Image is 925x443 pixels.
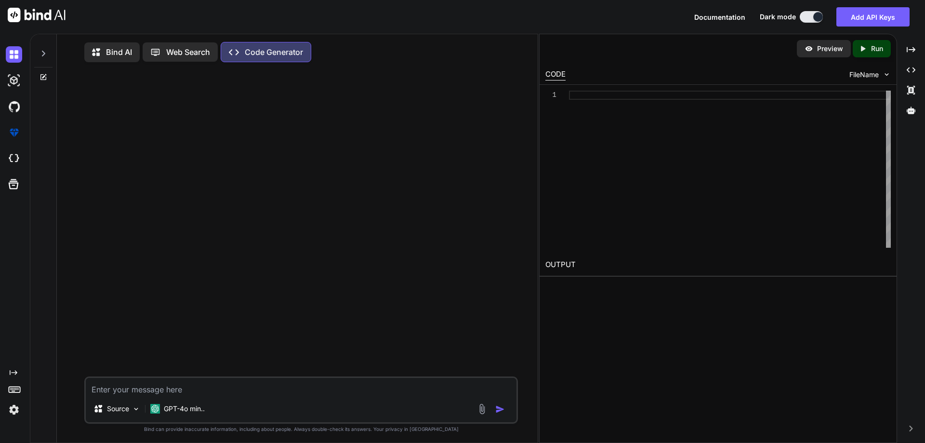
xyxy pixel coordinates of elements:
h2: OUTPUT [540,254,897,276]
button: Add API Keys [836,7,910,27]
img: premium [6,124,22,141]
img: Pick Models [132,405,140,413]
p: Preview [817,44,843,54]
span: FileName [849,70,879,80]
img: chevron down [883,70,891,79]
img: darkChat [6,46,22,63]
img: cloudideIcon [6,150,22,167]
img: githubDark [6,98,22,115]
p: Run [871,44,883,54]
p: Bind can provide inaccurate information, including about people. Always double-check its answers.... [84,426,518,433]
div: CODE [545,69,566,81]
img: Bind AI [8,8,66,22]
button: Documentation [694,12,745,22]
p: Code Generator [245,46,303,58]
img: GPT-4o mini [150,404,160,414]
p: GPT-4o min.. [164,404,205,414]
div: 1 [545,91,556,100]
span: Documentation [694,13,745,21]
p: Source [107,404,129,414]
p: Bind AI [106,46,132,58]
img: icon [495,404,505,414]
img: preview [805,44,813,53]
p: Web Search [166,46,210,58]
img: darkAi-studio [6,72,22,89]
img: settings [6,402,22,418]
img: attachment [476,403,488,415]
span: Dark mode [760,12,796,22]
